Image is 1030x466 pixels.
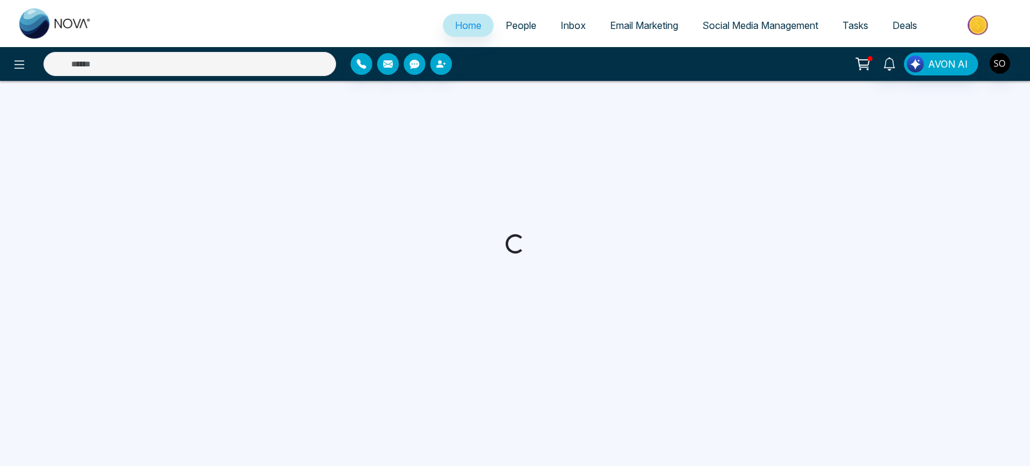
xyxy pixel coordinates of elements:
[455,19,482,31] span: Home
[548,14,598,37] a: Inbox
[990,53,1010,74] img: User Avatar
[506,19,536,31] span: People
[598,14,690,37] a: Email Marketing
[880,14,929,37] a: Deals
[443,14,494,37] a: Home
[494,14,548,37] a: People
[561,19,586,31] span: Inbox
[830,14,880,37] a: Tasks
[935,11,1023,39] img: Market-place.gif
[907,56,924,72] img: Lead Flow
[904,53,978,75] button: AVON AI
[892,19,917,31] span: Deals
[928,57,968,71] span: AVON AI
[702,19,818,31] span: Social Media Management
[690,14,830,37] a: Social Media Management
[842,19,868,31] span: Tasks
[19,8,92,39] img: Nova CRM Logo
[610,19,678,31] span: Email Marketing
